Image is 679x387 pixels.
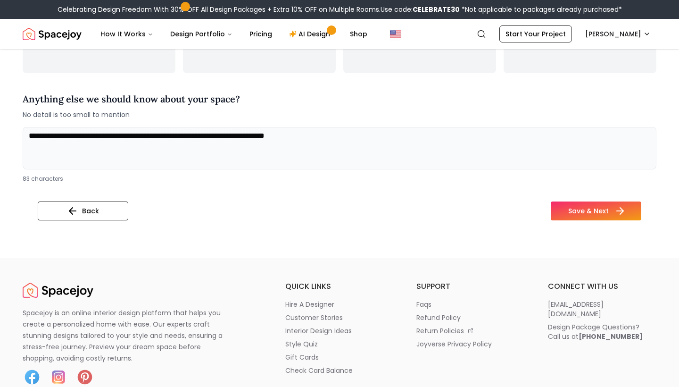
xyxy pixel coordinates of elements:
[285,353,319,362] p: gift cards
[23,25,82,43] img: Spacejoy Logo
[285,326,394,336] a: interior design ideas
[416,313,461,322] p: refund policy
[285,326,352,336] p: interior design ideas
[285,313,394,322] a: customer stories
[23,25,82,43] a: Spacejoy
[548,322,656,341] a: Design Package Questions?Call us at[PHONE_NUMBER]
[416,326,464,336] p: return policies
[163,25,240,43] button: Design Portfolio
[285,300,334,309] p: hire a designer
[23,281,93,300] img: Spacejoy Logo
[49,368,68,387] img: Instagram icon
[413,5,460,14] b: CELEBRATE30
[285,339,318,349] p: style quiz
[282,25,340,43] a: AI Design
[285,339,394,349] a: style quiz
[416,281,525,292] h6: support
[499,25,572,42] a: Start Your Project
[548,322,643,341] div: Design Package Questions? Call us at
[242,25,280,43] a: Pricing
[285,281,394,292] h6: quick links
[460,5,622,14] span: *Not applicable to packages already purchased*
[579,332,643,341] b: [PHONE_NUMBER]
[23,110,240,119] span: No detail is too small to mention
[285,366,394,375] a: check card balance
[342,25,375,43] a: Shop
[416,339,492,349] p: joyverse privacy policy
[23,19,656,49] nav: Global
[548,281,656,292] h6: connect with us
[285,366,353,375] p: check card balance
[285,313,343,322] p: customer stories
[38,202,128,220] button: Back
[93,25,375,43] nav: Main
[548,300,656,319] a: [EMAIL_ADDRESS][DOMAIN_NAME]
[23,307,234,364] p: Spacejoy is an online interior design platform that helps you create a personalized home with eas...
[416,300,431,309] p: faqs
[285,353,394,362] a: gift cards
[551,202,641,220] button: Save & Next
[23,368,41,387] img: Facebook icon
[580,25,656,42] button: [PERSON_NAME]
[58,5,622,14] div: Celebrating Design Freedom With 30% OFF All Design Packages + Extra 10% OFF on Multiple Rooms.
[416,313,525,322] a: refund policy
[75,368,94,387] img: Pinterest icon
[93,25,161,43] button: How It Works
[23,175,656,183] div: 83 characters
[416,326,525,336] a: return policies
[285,300,394,309] a: hire a designer
[23,92,240,106] h4: Anything else we should know about your space?
[416,339,525,349] a: joyverse privacy policy
[23,281,93,300] a: Spacejoy
[390,28,401,40] img: United States
[381,5,460,14] span: Use code:
[416,300,525,309] a: faqs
